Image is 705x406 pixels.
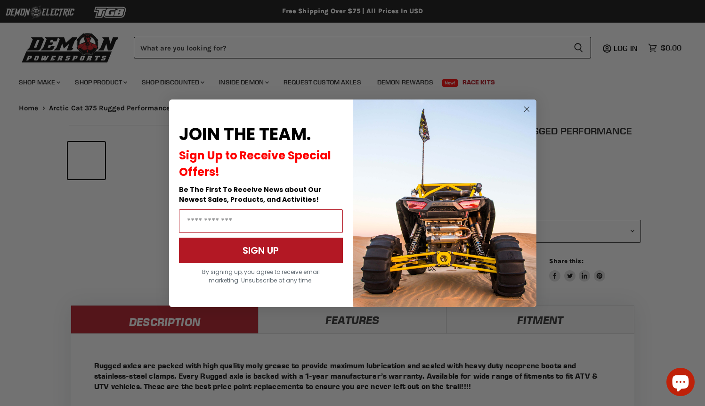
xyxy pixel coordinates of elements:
[179,148,331,180] span: Sign Up to Receive Special Offers!
[521,103,533,115] button: Close dialog
[179,185,322,204] span: Be The First To Receive News about Our Newest Sales, Products, and Activities!
[202,268,320,284] span: By signing up, you agree to receive email marketing. Unsubscribe at any time.
[664,368,697,398] inbox-online-store-chat: Shopify online store chat
[179,238,343,263] button: SIGN UP
[179,209,343,233] input: Email Address
[353,99,536,307] img: a9095488-b6e7-41ba-879d-588abfab540b.jpeg
[179,122,311,146] span: JOIN THE TEAM.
